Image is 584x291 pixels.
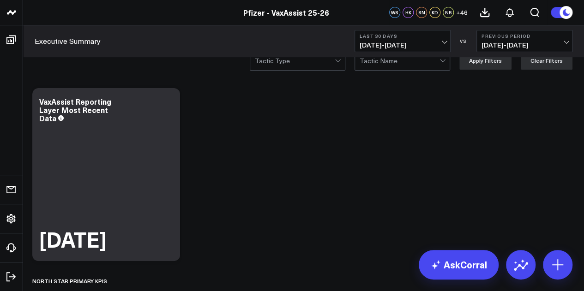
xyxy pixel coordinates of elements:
[39,229,107,249] div: [DATE]
[456,9,468,16] span: + 46
[459,51,512,70] button: Apply Filters
[482,42,567,49] span: [DATE] - [DATE]
[39,96,111,123] div: VaxAssist Reporting Layer Most Recent Data
[35,36,101,46] a: Executive Summary
[429,7,440,18] div: KD
[476,30,572,52] button: Previous Period[DATE]-[DATE]
[455,38,472,44] div: VS
[360,42,446,49] span: [DATE] - [DATE]
[389,7,400,18] div: WS
[456,7,468,18] button: +46
[521,51,572,70] button: Clear Filters
[355,30,451,52] button: Last 30 Days[DATE]-[DATE]
[403,7,414,18] div: HK
[243,7,329,18] a: Pfizer - VaxAssist 25-26
[419,250,499,279] a: AskCorral
[360,33,446,39] b: Last 30 Days
[443,7,454,18] div: NR
[482,33,567,39] b: Previous Period
[416,7,427,18] div: SN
